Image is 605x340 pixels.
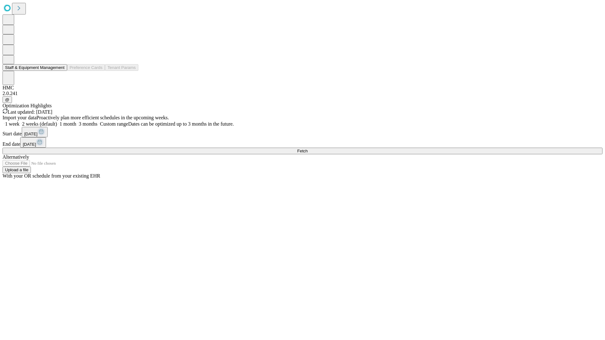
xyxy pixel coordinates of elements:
button: Fetch [3,148,602,154]
span: Import your data [3,115,37,120]
div: 2.0.241 [3,91,602,96]
span: 2 weeks (default) [22,121,57,127]
span: Custom range [100,121,128,127]
span: Alternatively [3,154,29,160]
span: 3 months [79,121,97,127]
button: [DATE] [22,127,48,137]
span: 1 week [5,121,20,127]
button: @ [3,96,12,103]
span: @ [5,97,9,102]
button: Upload a file [3,167,31,173]
span: [DATE] [23,142,36,147]
span: Optimization Highlights [3,103,52,108]
span: Dates can be optimized up to 3 months in the future. [128,121,234,127]
div: HMC [3,85,602,91]
button: Preference Cards [67,64,105,71]
button: [DATE] [20,137,46,148]
span: 1 month [60,121,76,127]
span: [DATE] [24,132,37,136]
button: Tenant Params [105,64,138,71]
span: Fetch [297,149,308,153]
button: Staff & Equipment Management [3,64,67,71]
span: With your OR schedule from your existing EHR [3,173,100,178]
span: Proactively plan more efficient schedules in the upcoming weeks. [37,115,169,120]
div: End date [3,137,602,148]
span: Last updated: [DATE] [8,109,52,115]
div: Start date [3,127,602,137]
